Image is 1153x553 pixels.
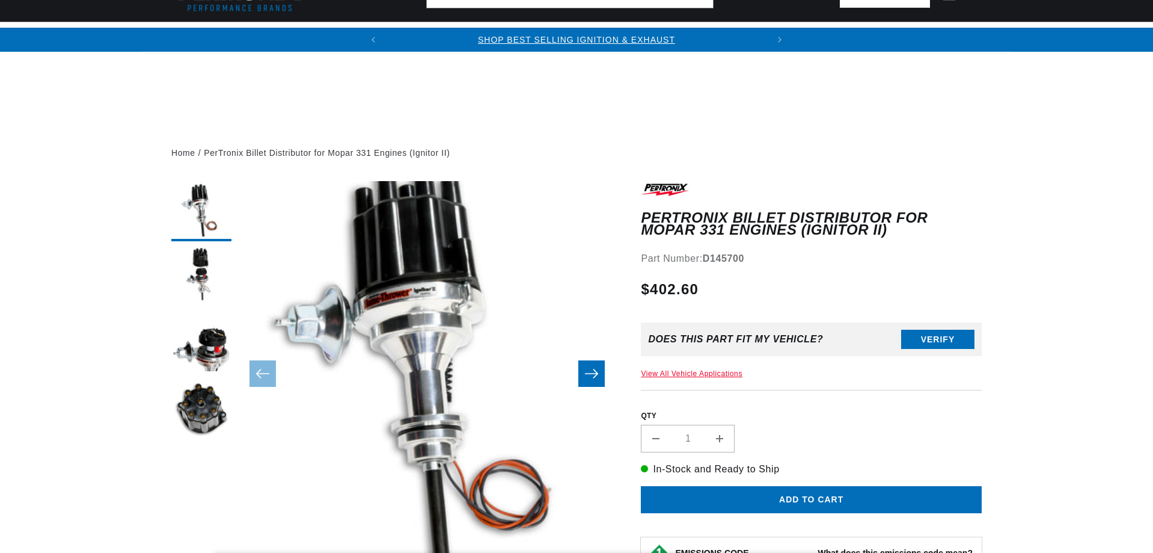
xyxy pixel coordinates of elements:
[301,22,434,51] summary: Coils & Distributors
[578,360,605,387] button: Slide right
[204,146,450,159] a: PerTronix Billet Distributor for Mopar 331 Engines (Ignitor II)
[901,330,974,349] button: Verify
[434,22,643,51] summary: Headers, Exhausts & Components
[641,411,982,421] label: QTY
[641,369,742,378] a: View All Vehicle Applications
[478,35,675,45] a: SHOP BEST SELLING IGNITION & EXHAUST
[171,146,195,159] a: Home
[768,28,792,52] button: Translation missing: en.sections.announcements.next_announcement
[171,22,301,51] summary: Ignition Conversions
[361,28,385,52] button: Translation missing: en.sections.announcements.previous_announcement
[641,462,982,477] p: In-Stock and Ready to Ship
[641,486,982,513] button: Add to cart
[249,360,276,387] button: Slide left
[703,253,744,264] strong: D145700
[641,251,982,267] div: Part Number:
[641,212,982,236] h1: PerTronix Billet Distributor for Mopar 331 Engines (Ignitor II)
[852,22,966,51] summary: Spark Plug Wires
[171,247,231,307] button: Load image 2 in gallery view
[641,279,699,300] span: $402.60
[643,22,733,51] summary: Engine Swaps
[733,22,852,51] summary: Battery Products
[171,146,982,159] nav: breadcrumbs
[648,334,823,345] div: Does This part fit My vehicle?
[171,181,231,241] button: Load image 1 in gallery view
[385,33,768,46] div: Announcement
[385,33,768,46] div: 1 of 2
[141,28,1012,52] slideshow-component: Translation missing: en.sections.announcements.announcement_bar
[171,380,231,440] button: Load image 4 in gallery view
[967,22,1050,51] summary: Motorcycle
[171,314,231,374] button: Load image 3 in gallery view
